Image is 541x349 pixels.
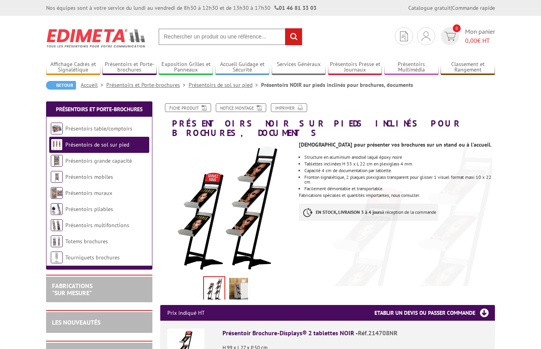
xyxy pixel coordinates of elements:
[51,155,63,167] img: Présentoirs grande capacité
[285,28,302,45] input: rechercher
[453,24,461,32] span: 0
[465,37,477,44] span: 0,00
[51,252,63,263] img: Tourniquets brochures
[160,141,293,274] img: 214708nr_214709nr_presentoir_pieds_inclines_pour_brochures.jpg
[261,81,413,89] li: Présentoirs NOIR sur pieds inclinés pour brochures, documents
[46,24,146,53] img: Edimeta
[51,219,63,231] img: Présentoirs multifonctions
[422,31,430,41] img: devis rapide
[215,61,270,74] a: Accueil Guidage et Sécurité
[56,106,143,113] a: Présentoirs et Porte-brochures
[65,254,120,261] a: Tourniquets brochures
[46,4,317,12] div: Nos équipes sont à votre service du lundi au vendredi de 8h30 à 12h30 et de 13h30 à 17h30
[65,141,129,148] a: Présentoirs de sol sur pied
[439,27,495,45] a: devis rapide 0 Mon panier 0,00€ HT
[400,31,408,41] img: devis rapide
[271,103,307,112] a: Imprimer
[65,206,113,213] a: Présentoirs pliables
[46,61,100,74] a: Affichage Cadres et Signalétique
[408,4,495,12] div: |
[167,305,205,321] p: Prix indiqué HT
[106,81,189,88] a: Présentoirs et Porte-brochures
[216,103,266,112] a: Notice Montage
[445,32,456,41] img: devis rapide
[274,4,317,11] strong: 01 46 81 33 03
[65,238,108,245] a: Totems brochures
[65,189,112,197] a: Présentoirs muraux
[65,173,113,180] a: Présentoirs mobiles
[441,61,495,74] a: Classement et Rangement
[51,203,63,215] img: Présentoirs pliables
[65,222,129,229] a: Présentoirs multifonctions
[374,305,495,321] h3: Etablir un devis ou passer commande
[408,4,451,11] a: Catalogue gratuit
[51,123,63,134] img: Présentoirs table/comptoirs
[204,277,224,301] img: 214708nr_214709nr_presentoir_pieds_inclines_pour_brochures.jpg
[51,187,63,199] img: Présentoirs muraux
[51,171,63,183] img: Présentoirs mobiles
[51,235,63,247] img: Totems brochures
[358,329,398,337] span: Réf.214708NR
[81,81,106,88] a: Accueil
[46,81,76,90] a: Retour
[328,61,382,74] a: Présentoirs Presse et Journaux
[51,139,63,151] img: Présentoirs de sol sur pied
[229,278,248,302] img: 214708nr_presentoir_pieds_inclines_pour_brochures_situation.jpg
[52,318,100,326] a: LES NOUVEAUTÉS
[52,282,93,297] a: FABRICATIONS"Sur Mesure"
[65,125,132,132] a: Présentoirs table/comptoirs
[222,329,488,338] div: Présentoir Brochure-Displays® 2 tablettes NOIR -
[65,157,132,164] a: Présentoirs grande capacité
[465,36,495,45] span: € HT
[102,61,157,74] a: Présentoirs et Porte-brochures
[154,103,501,138] h1: Présentoirs NOIR sur pieds inclinés pour brochures, documents
[158,28,302,45] input: Rechercher un produit ou une référence...
[272,61,326,74] a: Services Généraux
[189,81,261,88] a: Présentoirs de sol sur pied
[165,103,211,112] a: Fiche produit
[159,61,213,74] a: Exposition Grilles et Panneaux
[384,61,439,74] a: Présentoirs Multimédia
[465,27,495,45] span: Mon panier
[452,4,495,11] a: Commande rapide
